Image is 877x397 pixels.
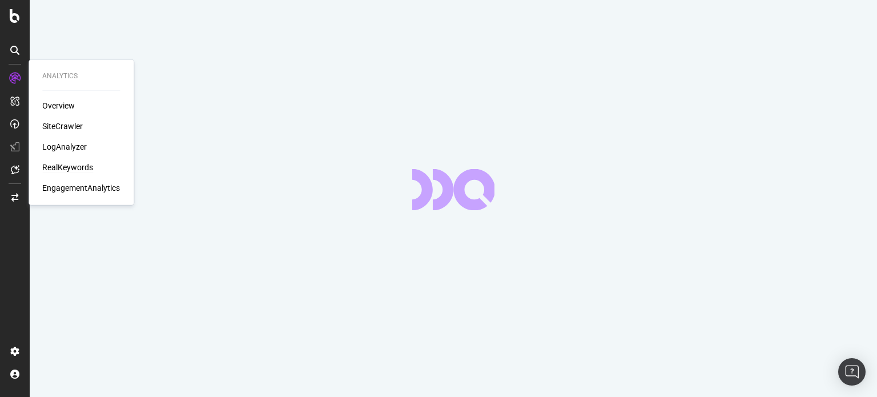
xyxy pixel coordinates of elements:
a: Overview [42,100,75,111]
a: SiteCrawler [42,121,83,132]
a: LogAnalyzer [42,141,87,153]
div: Open Intercom Messenger [838,358,866,386]
a: EngagementAnalytics [42,182,120,194]
div: Analytics [42,71,120,81]
div: animation [412,169,494,210]
a: RealKeywords [42,162,93,173]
